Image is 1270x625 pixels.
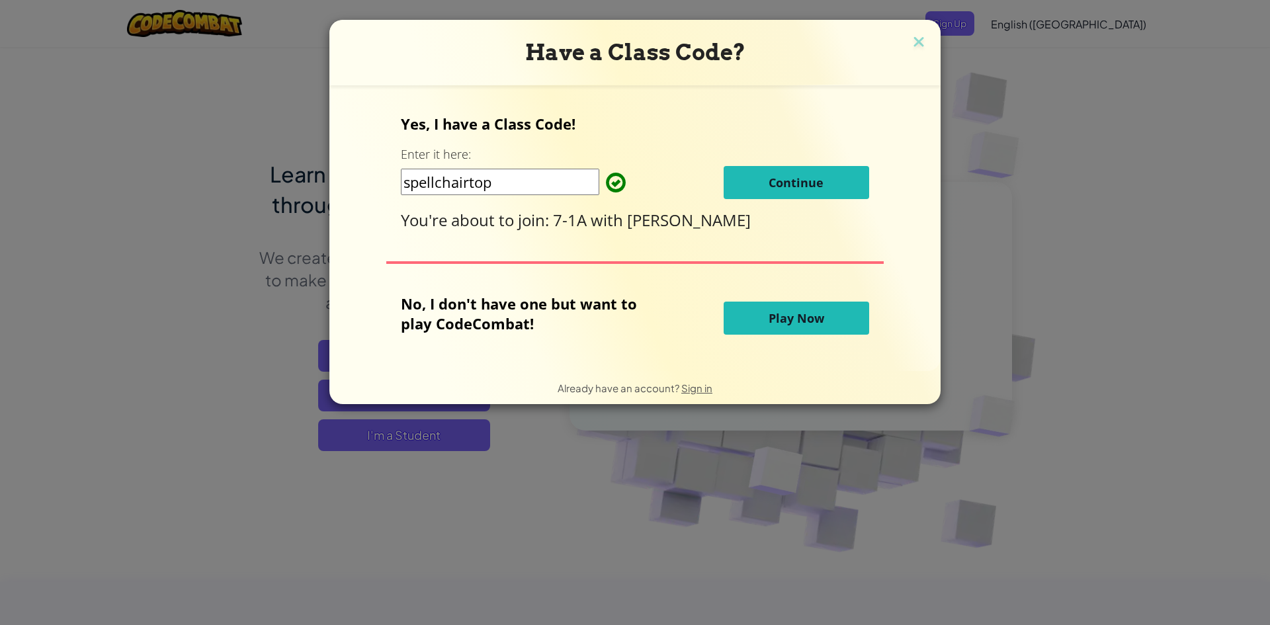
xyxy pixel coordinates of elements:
button: Continue [724,166,869,199]
p: Yes, I have a Class Code! [401,114,868,134]
label: Enter it here: [401,146,471,163]
span: Have a Class Code? [525,39,745,65]
span: [PERSON_NAME] [627,209,751,231]
span: Continue [769,175,824,190]
span: 7-1A [553,209,591,231]
span: Already have an account? [558,382,681,394]
span: with [591,209,627,231]
p: No, I don't have one but want to play CodeCombat! [401,294,657,333]
span: You're about to join: [401,209,553,231]
span: Play Now [769,310,824,326]
button: Play Now [724,302,869,335]
img: close icon [910,33,927,53]
a: Sign in [681,382,712,394]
